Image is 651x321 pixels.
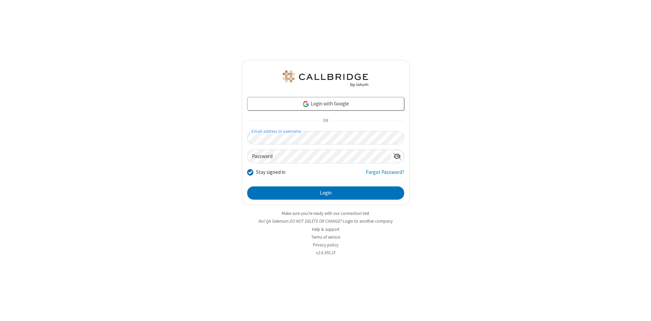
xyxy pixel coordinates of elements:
button: Login [247,186,404,200]
img: QA Selenium DO NOT DELETE OR CHANGE [281,71,370,87]
div: Show password [391,150,404,162]
span: OR [320,116,331,126]
a: Login with Google [247,97,404,111]
li: v2.6.350.15 [242,249,410,256]
a: Privacy policy [313,242,338,248]
li: Not QA Selenium DO NOT DELETE OR CHANGE? [242,218,410,224]
a: Terms of service [311,234,340,240]
input: Email address or username [247,131,404,144]
a: Make sure you're ready with our connection test [282,210,369,216]
a: Forgot Password? [366,168,404,181]
input: Password [248,150,391,163]
img: google-icon.png [302,100,310,108]
a: Help & support [312,226,339,232]
button: Login to another company [343,218,393,224]
label: Stay signed in [256,168,285,176]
